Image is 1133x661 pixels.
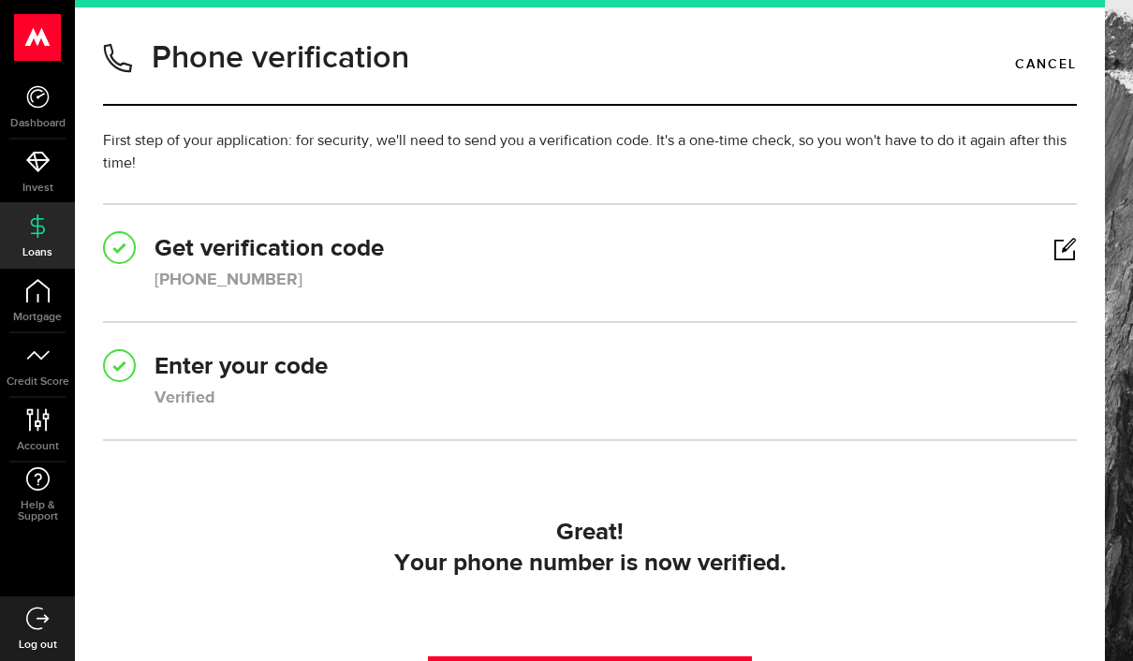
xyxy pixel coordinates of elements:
p: First step of your application: for security, we'll need to send you a verification code. It's a ... [103,130,1077,175]
h2: Enter your code [103,351,1077,384]
button: Open LiveChat chat widget [15,7,71,64]
a: Cancel [1015,49,1077,81]
div: Your phone number is now verified. [114,549,1066,580]
div: [PHONE_NUMBER] [154,268,302,293]
div: Verified [154,386,215,411]
h2: Get verification code [103,233,1077,266]
h2: Great! [114,518,1066,549]
h1: Phone verification [152,34,409,82]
